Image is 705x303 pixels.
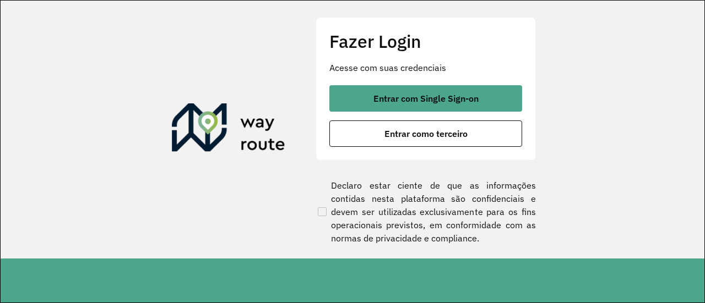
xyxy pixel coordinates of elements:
label: Declaro estar ciente de que as informações contidas nesta plataforma são confidenciais e devem se... [316,179,536,245]
span: Entrar com Single Sign-on [373,94,479,103]
button: button [329,85,522,112]
img: Roteirizador AmbevTech [172,103,285,156]
p: Acesse com suas credenciais [329,61,522,74]
h2: Fazer Login [329,31,522,52]
button: button [329,120,522,147]
span: Entrar como terceiro [384,129,468,138]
